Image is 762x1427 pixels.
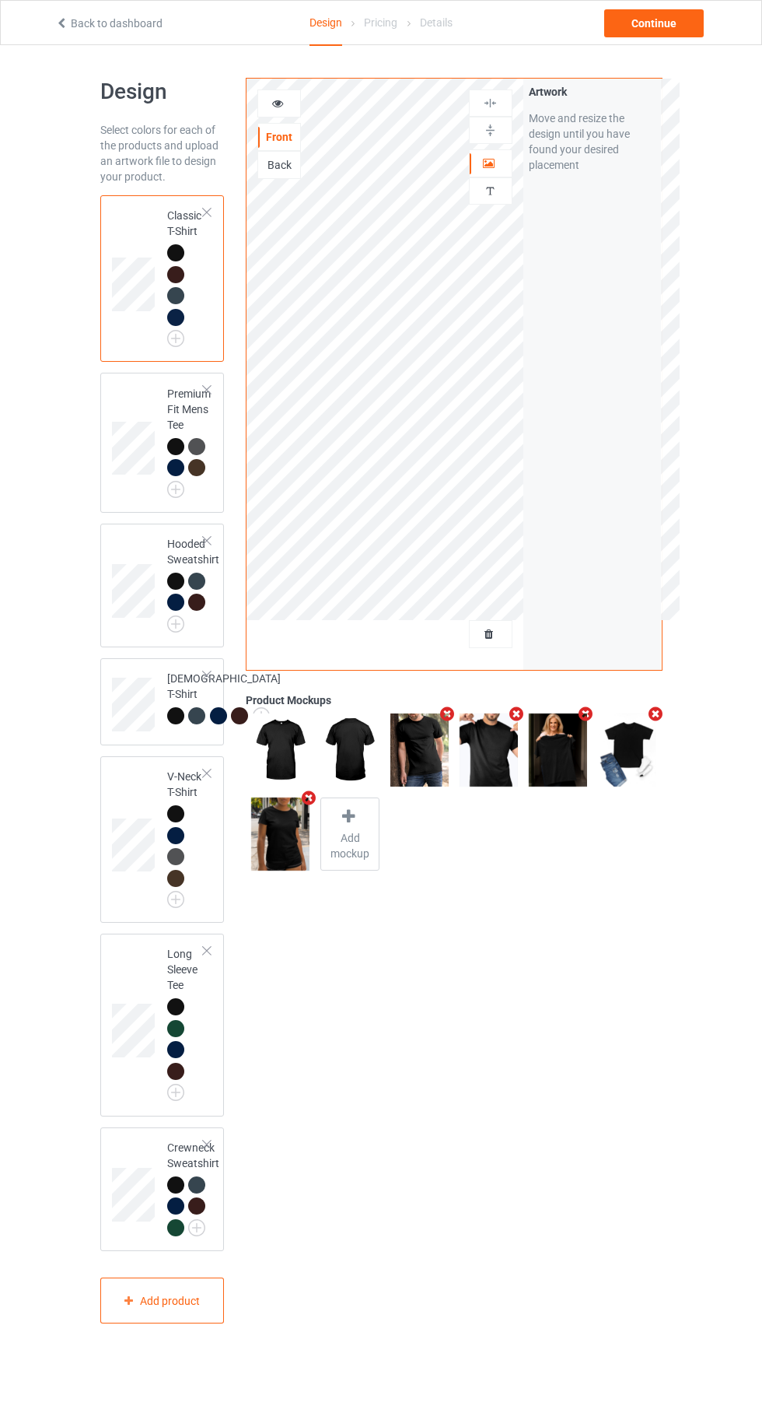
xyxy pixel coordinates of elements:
[483,184,498,198] img: svg%3E%0A
[460,713,518,787] img: regular.jpg
[167,769,204,903] div: V-Neck T-Shirt
[604,9,704,37] div: Continue
[321,830,378,861] span: Add mockup
[483,123,498,138] img: svg%3E%0A
[167,208,204,342] div: Classic T-Shirt
[390,713,449,787] img: regular.jpg
[167,481,184,498] img: svg+xml;base64,PD94bWwgdmVyc2lvbj0iMS4wIiBlbmNvZGluZz0iVVRGLTgiPz4KPHN2ZyB3aWR0aD0iMjJweCIgaGVpZ2...
[529,110,656,173] div: Move and resize the design until you have found your desired placement
[320,713,379,787] img: regular.jpg
[100,524,225,647] div: Hooded Sweatshirt
[438,706,457,722] i: Remove mockup
[100,1278,225,1324] div: Add product
[320,798,379,871] div: Add mockup
[100,195,225,362] div: Classic T-Shirt
[167,330,184,347] img: svg+xml;base64,PD94bWwgdmVyc2lvbj0iMS4wIiBlbmNvZGluZz0iVVRGLTgiPz4KPHN2ZyB3aWR0aD0iMjJweCIgaGVpZ2...
[645,706,665,722] i: Remove mockup
[100,373,225,512] div: Premium Fit Mens Tee
[188,1219,205,1236] img: svg+xml;base64,PD94bWwgdmVyc2lvbj0iMS4wIiBlbmNvZGluZz0iVVRGLTgiPz4KPHN2ZyB3aWR0aD0iMjJweCIgaGVpZ2...
[251,713,309,787] img: regular.jpg
[167,946,204,1096] div: Long Sleeve Tee
[529,84,656,100] div: Artwork
[167,891,184,908] img: svg+xml;base64,PD94bWwgdmVyc2lvbj0iMS4wIiBlbmNvZGluZz0iVVRGLTgiPz4KPHN2ZyB3aWR0aD0iMjJweCIgaGVpZ2...
[364,1,397,44] div: Pricing
[100,122,225,184] div: Select colors for each of the products and upload an artwork file to design your product.
[100,658,225,745] div: [DEMOGRAPHIC_DATA] T-Shirt
[167,536,219,627] div: Hooded Sweatshirt
[100,1127,225,1252] div: Crewneck Sweatshirt
[167,615,184,633] img: svg+xml;base64,PD94bWwgdmVyc2lvbj0iMS4wIiBlbmNvZGluZz0iVVRGLTgiPz4KPHN2ZyB3aWR0aD0iMjJweCIgaGVpZ2...
[251,798,309,871] img: regular.jpg
[246,692,662,708] div: Product Mockups
[420,1,453,44] div: Details
[55,17,163,30] a: Back to dashboard
[507,706,526,722] i: Remove mockup
[598,713,656,787] img: regular.jpg
[299,790,318,806] i: Remove mockup
[167,1140,219,1236] div: Crewneck Sweatshirt
[167,1084,184,1101] img: svg+xml;base64,PD94bWwgdmVyc2lvbj0iMS4wIiBlbmNvZGluZz0iVVRGLTgiPz4KPHN2ZyB3aWR0aD0iMjJweCIgaGVpZ2...
[576,706,596,722] i: Remove mockup
[529,713,587,787] img: regular.jpg
[309,1,342,46] div: Design
[258,129,300,145] div: Front
[100,78,225,106] h1: Design
[100,934,225,1116] div: Long Sleeve Tee
[100,756,225,923] div: V-Neck T-Shirt
[167,386,211,493] div: Premium Fit Mens Tee
[258,157,300,173] div: Back
[167,671,281,724] div: [DEMOGRAPHIC_DATA] T-Shirt
[483,96,498,110] img: svg%3E%0A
